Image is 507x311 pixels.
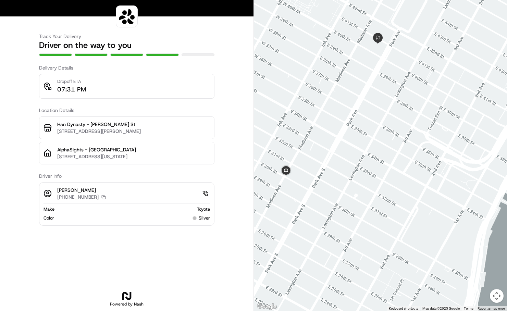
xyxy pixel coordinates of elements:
h2: Powered by [110,301,144,307]
span: silver [199,215,210,221]
span: Color [44,215,54,221]
img: logo-public_tracking_screen-Sharebite-1703187580717.png [118,7,136,26]
span: Nash [134,301,144,307]
a: Terms [464,307,473,310]
h3: Location Details [39,107,214,114]
span: Map data ©2025 Google [422,307,460,310]
img: Google [256,302,278,311]
button: Map camera controls [490,289,504,303]
p: [PERSON_NAME] [57,187,106,194]
a: Report a map error [478,307,505,310]
span: Make [44,206,54,212]
p: Han Dynasty - [PERSON_NAME] St [57,121,210,128]
h3: Delivery Details [39,64,214,71]
p: [PHONE_NUMBER] [57,194,99,200]
p: 07:31 PM [57,85,86,94]
span: Toyota [197,206,210,212]
p: [STREET_ADDRESS][US_STATE] [57,153,210,160]
p: Dropoff ETA [57,78,86,85]
button: Keyboard shortcuts [389,306,418,311]
p: [STREET_ADDRESS][PERSON_NAME] [57,128,210,135]
a: Open this area in Google Maps (opens a new window) [256,302,278,311]
p: AlphaSights - [GEOGRAPHIC_DATA] [57,146,210,153]
h3: Track Your Delivery [39,33,214,40]
h3: Driver Info [39,173,214,179]
h2: Driver on the way to you [39,40,214,51]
